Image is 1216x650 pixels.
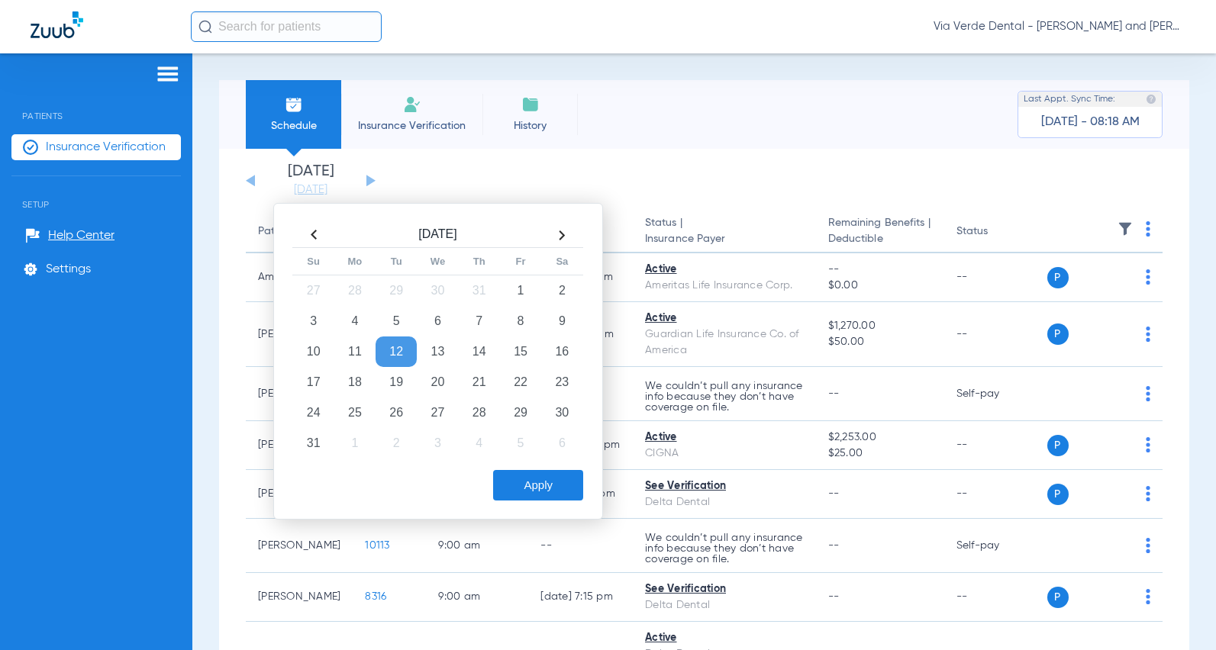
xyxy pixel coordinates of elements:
[1146,221,1150,237] img: group-dot-blue.svg
[258,224,340,240] div: Patient Name
[828,430,932,446] span: $2,253.00
[334,223,541,248] th: [DATE]
[246,573,353,622] td: [PERSON_NAME]
[645,278,804,294] div: Ameritas Life Insurance Corp.
[828,334,932,350] span: $50.00
[828,318,932,334] span: $1,270.00
[156,65,180,83] img: hamburger-icon
[258,224,325,240] div: Patient Name
[828,540,840,551] span: --
[285,95,303,114] img: Schedule
[46,262,91,277] span: Settings
[1146,538,1150,553] img: group-dot-blue.svg
[353,118,471,134] span: Insurance Verification
[46,140,166,155] span: Insurance Verification
[645,533,804,565] p: We couldn’t pull any insurance info because they don’t have coverage on file.
[828,488,840,499] span: --
[944,302,1047,367] td: --
[25,228,115,243] a: Help Center
[521,95,540,114] img: History
[48,228,115,243] span: Help Center
[645,327,804,359] div: Guardian Life Insurance Co. of America
[1146,386,1150,401] img: group-dot-blue.svg
[645,311,804,327] div: Active
[1047,484,1069,505] span: P
[1146,327,1150,342] img: group-dot-blue.svg
[1146,269,1150,285] img: group-dot-blue.svg
[828,591,840,602] span: --
[645,581,804,597] div: See Verification
[494,118,566,134] span: History
[1047,267,1069,288] span: P
[645,262,804,278] div: Active
[816,211,944,253] th: Remaining Benefits |
[645,478,804,494] div: See Verification
[944,421,1047,470] td: --
[198,20,212,34] img: Search Icon
[645,597,804,613] div: Delta Dental
[365,591,386,602] span: 8316
[365,540,389,551] span: 10113
[31,11,83,38] img: Zuub Logo
[645,231,804,247] span: Insurance Payer
[828,388,840,399] span: --
[426,519,528,573] td: 9:00 AM
[265,164,356,198] li: [DATE]
[934,19,1185,34] span: Via Verde Dental - [PERSON_NAME] and [PERSON_NAME] DDS
[944,211,1047,253] th: Status
[828,278,932,294] span: $0.00
[828,262,932,278] span: --
[828,446,932,462] span: $25.00
[1146,437,1150,452] img: group-dot-blue.svg
[403,95,421,114] img: Manual Insurance Verification
[1047,435,1069,456] span: P
[645,430,804,446] div: Active
[1024,92,1115,107] span: Last Appt. Sync Time:
[645,381,804,413] p: We couldn’t pull any insurance info because they don’t have coverage on file.
[426,573,528,622] td: 9:00 AM
[1140,577,1216,650] iframe: Chat Widget
[944,253,1047,302] td: --
[257,118,330,134] span: Schedule
[265,182,356,198] a: [DATE]
[944,367,1047,421] td: Self-pay
[11,176,181,210] span: Setup
[528,573,633,622] td: [DATE] 7:15 PM
[645,630,804,646] div: Active
[493,470,583,500] button: Apply
[1041,114,1140,130] span: [DATE] - 08:18 AM
[11,88,181,121] span: Patients
[645,446,804,462] div: CIGNA
[1047,323,1069,345] span: P
[633,211,816,253] th: Status |
[645,494,804,510] div: Delta Dental
[944,573,1047,622] td: --
[1146,94,1156,105] img: last sync help info
[944,519,1047,573] td: Self-pay
[1047,587,1069,608] span: P
[246,519,353,573] td: [PERSON_NAME]
[1118,221,1133,237] img: filter.svg
[1146,486,1150,501] img: group-dot-blue.svg
[828,231,932,247] span: Deductible
[528,519,633,573] td: --
[191,11,382,42] input: Search for patients
[944,470,1047,519] td: --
